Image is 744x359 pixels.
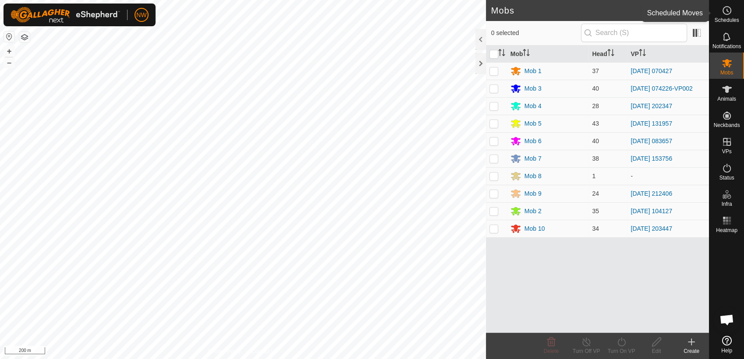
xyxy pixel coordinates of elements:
a: [DATE] 070427 [631,67,672,74]
div: Mob 5 [524,119,542,128]
div: Create [674,347,709,355]
div: Mob 4 [524,102,542,111]
div: Mob 3 [524,84,542,93]
th: Head [588,46,627,63]
input: Search (S) [581,24,687,42]
span: Notifications [712,44,741,49]
div: Turn Off VP [569,347,604,355]
th: Mob [507,46,589,63]
button: + [4,46,14,56]
span: 35 [592,208,599,215]
button: – [4,57,14,68]
span: Animals [717,96,736,102]
span: Help [721,348,732,353]
p-sorticon: Activate to sort [523,50,530,57]
a: Privacy Policy [208,348,241,355]
a: [DATE] 074226-VP002 [631,85,692,92]
div: Turn On VP [604,347,639,355]
span: VPs [722,149,731,154]
div: Mob 1 [524,67,542,76]
span: 24 [592,190,599,197]
p-sorticon: Activate to sort [639,50,646,57]
span: Heatmap [716,228,737,233]
span: 40 [592,137,599,144]
div: Edit [639,347,674,355]
span: 10 [691,4,700,17]
span: Schedules [714,18,739,23]
span: Status [719,175,734,180]
span: 43 [592,120,599,127]
span: 40 [592,85,599,92]
div: Mob 8 [524,172,542,181]
a: Contact Us [252,348,277,355]
span: Delete [544,348,559,354]
div: Mob 6 [524,137,542,146]
a: [DATE] 083657 [631,137,672,144]
div: Open chat [714,306,740,333]
span: Mobs [720,70,733,75]
th: VP [627,46,709,63]
span: 37 [592,67,599,74]
div: Mob 9 [524,189,542,198]
span: Neckbands [713,123,740,128]
button: Reset Map [4,32,14,42]
a: [DATE] 131957 [631,120,672,127]
button: Map Layers [19,32,30,42]
span: 34 [592,225,599,232]
span: 1 [592,172,595,179]
h2: Mobs [491,5,691,16]
span: 0 selected [491,28,581,38]
a: Help [709,332,744,357]
span: 28 [592,102,599,109]
a: [DATE] 153756 [631,155,672,162]
img: Gallagher Logo [11,7,120,23]
p-sorticon: Activate to sort [498,50,505,57]
a: [DATE] 212406 [631,190,672,197]
span: NW [136,11,146,20]
span: Infra [721,201,732,207]
a: [DATE] 203447 [631,225,672,232]
a: [DATE] 202347 [631,102,672,109]
p-sorticon: Activate to sort [607,50,614,57]
td: - [627,167,709,185]
span: 38 [592,155,599,162]
div: Mob 10 [524,224,545,233]
div: Mob 2 [524,207,542,216]
div: Mob 7 [524,154,542,163]
a: [DATE] 104127 [631,208,672,215]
